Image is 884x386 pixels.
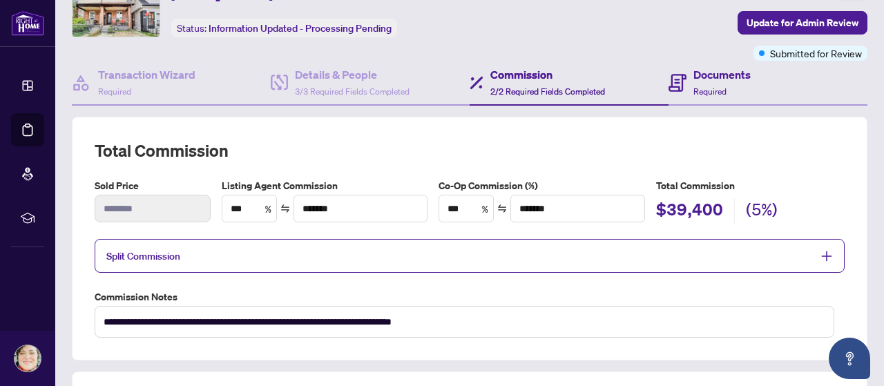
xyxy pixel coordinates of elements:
img: Profile Icon [15,345,41,371]
span: swap [497,204,507,213]
h4: Documents [693,66,751,83]
span: Required [693,86,727,97]
span: Update for Admin Review [747,12,858,34]
span: Required [98,86,131,97]
span: plus [820,250,833,262]
div: Split Commission [95,239,845,273]
span: 3/3 Required Fields Completed [295,86,410,97]
h2: (5%) [746,198,778,224]
h4: Commission [490,66,605,83]
span: Split Commission [106,250,180,262]
span: Information Updated - Processing Pending [209,22,392,35]
label: Co-Op Commission (%) [439,178,645,193]
label: Commission Notes [95,289,845,305]
h5: Total Commission [656,178,845,193]
div: Status: [171,19,397,37]
span: Submitted for Review [770,46,862,61]
h2: $39,400 [656,198,723,224]
span: 2/2 Required Fields Completed [490,86,605,97]
span: swap [280,204,290,213]
button: Update for Admin Review [738,11,867,35]
h4: Details & People [295,66,410,83]
h2: Total Commission [95,139,845,162]
h4: Transaction Wizard [98,66,195,83]
label: Listing Agent Commission [222,178,428,193]
button: Open asap [829,338,870,379]
img: logo [11,10,44,36]
label: Sold Price [95,178,211,193]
